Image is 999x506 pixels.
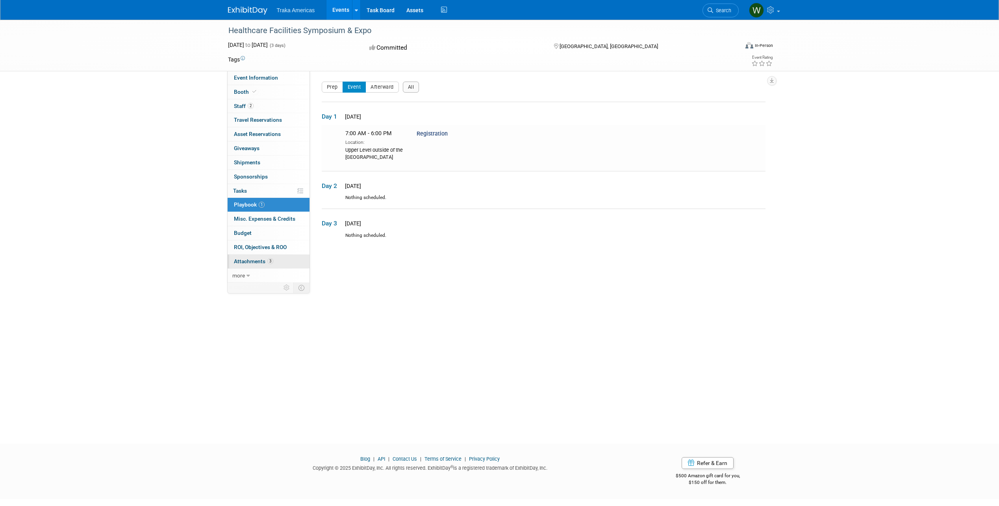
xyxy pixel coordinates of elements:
span: Attachments [234,258,273,264]
span: to [244,42,252,48]
div: Event Format [692,41,773,53]
button: All [403,82,419,93]
div: Nothing scheduled. [322,232,765,246]
span: Traka Americas [277,7,315,13]
button: Event [343,82,366,93]
span: Event Information [234,74,278,81]
span: Misc. Expenses & Credits [234,216,295,222]
a: Asset Reservations [228,127,310,141]
a: Contact Us [393,456,417,462]
span: more [232,272,245,279]
span: | [386,456,391,462]
span: [GEOGRAPHIC_DATA], [GEOGRAPHIC_DATA] [560,43,658,49]
img: ExhibitDay [228,7,267,15]
span: [DATE] [343,220,361,227]
a: Terms of Service [424,456,462,462]
a: more [228,269,310,283]
div: Event Rating [751,56,773,60]
a: Staff2 [228,99,310,113]
span: | [418,456,423,462]
span: Day 1 [322,112,341,121]
div: Committed [367,41,541,55]
div: In-Person [754,43,773,48]
a: Giveaways [228,141,310,155]
span: Shipments [234,159,260,166]
div: Upper Level outside of the [GEOGRAPHIC_DATA] [345,146,405,161]
span: | [371,456,376,462]
a: Travel Reservations [228,113,310,127]
a: Shipments [228,156,310,169]
sup: ® [450,465,453,469]
a: Privacy Policy [469,456,500,462]
a: Sponsorships [228,170,310,184]
span: Sponsorships [234,173,268,180]
div: $150 off for them. [644,479,771,486]
i: Booth reservation complete [252,89,256,94]
img: Format-Inperson.png [745,42,753,48]
a: Playbook1 [228,198,310,212]
a: Search [702,4,739,17]
span: Asset Reservations [234,131,281,137]
a: Attachments3 [228,255,310,268]
span: Day 2 [322,182,341,190]
span: Search [713,7,731,13]
span: [DATE] [343,183,361,189]
a: Budget [228,226,310,240]
a: Event Information [228,71,310,85]
span: 1 [259,202,265,208]
span: (3 days) [269,43,285,48]
a: API [378,456,385,462]
td: Tags [228,56,245,63]
span: Tasks [233,188,247,194]
a: Tasks [228,184,310,198]
span: Registration [417,130,448,137]
span: Playbook [234,201,265,208]
span: 2 [248,103,254,109]
a: Booth [228,85,310,99]
div: Location: [345,138,405,146]
td: Personalize Event Tab Strip [280,283,294,293]
button: Prep [322,82,343,93]
span: [DATE] [343,113,361,120]
span: [DATE] [DATE] [228,42,268,48]
button: Afterward [365,82,399,93]
a: Misc. Expenses & Credits [228,212,310,226]
img: William Knowles [749,3,764,18]
span: Giveaways [234,145,259,151]
span: Budget [234,230,252,236]
div: Healthcare Facilities Symposium & Expo [226,24,727,38]
div: Copyright © 2025 ExhibitDay, Inc. All rights reserved. ExhibitDay is a registered trademark of Ex... [228,463,633,472]
span: ROI, Objectives & ROO [234,244,287,250]
span: | [463,456,468,462]
a: Blog [360,456,370,462]
span: Day 3 [322,219,341,228]
div: Nothing scheduled. [322,194,765,208]
span: 7:00 AM - 6:00 PM [345,130,392,137]
span: 3 [267,258,273,264]
a: Refer & Earn [682,457,734,469]
a: ROI, Objectives & ROO [228,240,310,254]
td: Toggle Event Tabs [293,283,310,293]
div: $500 Amazon gift card for you, [644,467,771,486]
span: Travel Reservations [234,117,282,123]
span: Booth [234,89,258,95]
span: Staff [234,103,254,109]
